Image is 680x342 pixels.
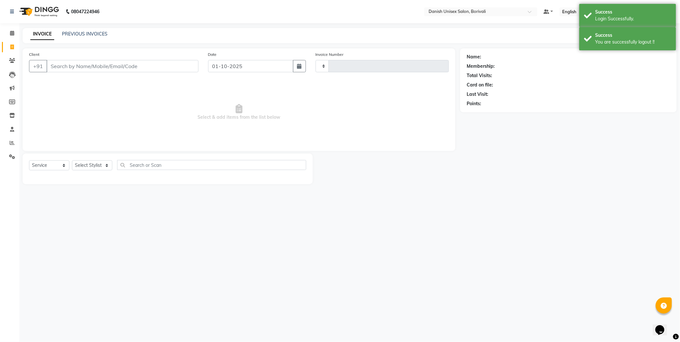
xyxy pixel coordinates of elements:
[16,3,61,21] img: logo
[467,63,495,70] div: Membership:
[595,39,671,45] div: You are successfully logout !!
[30,28,54,40] a: INVOICE
[117,160,306,170] input: Search or Scan
[595,32,671,39] div: Success
[467,100,481,107] div: Points:
[316,52,344,57] label: Invoice Number
[595,9,671,15] div: Success
[71,3,99,21] b: 08047224946
[467,91,488,98] div: Last Visit:
[29,80,449,145] span: Select & add items from the list below
[29,60,47,72] button: +91
[29,52,39,57] label: Client
[62,31,107,37] a: PREVIOUS INVOICES
[467,82,493,88] div: Card on file:
[653,316,674,336] iframe: chat widget
[595,15,671,22] div: Login Successfully.
[467,54,481,60] div: Name:
[467,72,492,79] div: Total Visits:
[46,60,198,72] input: Search by Name/Mobile/Email/Code
[208,52,217,57] label: Date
